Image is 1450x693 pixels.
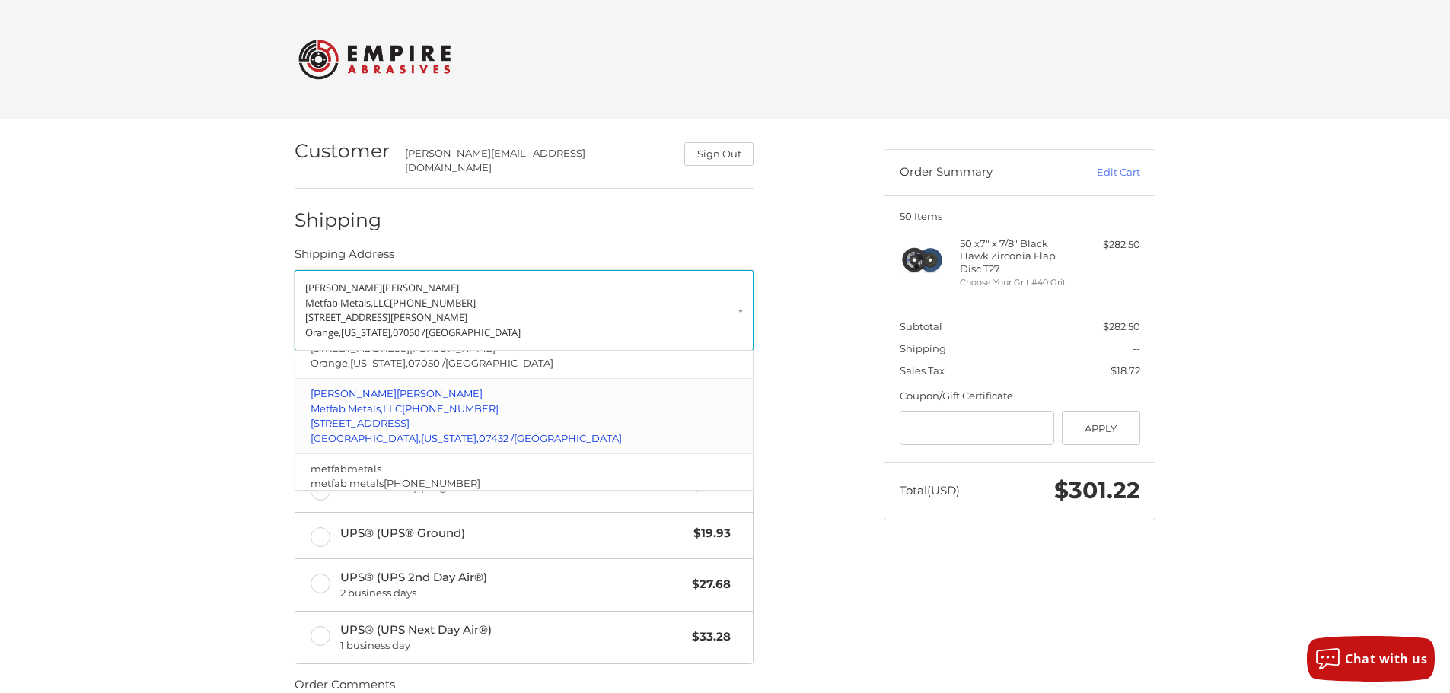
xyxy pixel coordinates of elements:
[295,246,394,270] legend: Shipping Address
[900,411,1055,445] input: Gift Certificate or Coupon Code
[1133,342,1140,354] span: --
[305,310,467,324] span: [STREET_ADDRESS][PERSON_NAME]
[1111,364,1140,377] span: $18.72
[303,379,746,453] a: [PERSON_NAME][PERSON_NAME]Metfab Metals,LLC[PHONE_NUMBER][STREET_ADDRESS][GEOGRAPHIC_DATA],[US_ST...
[305,281,382,294] span: [PERSON_NAME]
[1062,411,1140,445] button: Apply
[340,621,685,653] span: UPS® (UPS Next Day Air®)
[382,281,459,294] span: [PERSON_NAME]
[405,146,670,176] div: [PERSON_NAME][EMAIL_ADDRESS][DOMAIN_NAME]
[408,357,445,369] span: 07050 /
[514,432,622,444] span: [GEOGRAPHIC_DATA]
[1307,636,1435,682] button: Chat with us
[295,270,754,351] a: Enter or select a different address
[340,586,685,601] span: 2 business days
[900,342,946,354] span: Shipping
[311,477,384,489] span: metfab metals
[340,638,685,653] span: 1 business day
[311,402,402,415] span: Metfab Metals,LLC
[900,165,1063,180] h3: Order Summary
[684,628,731,646] span: $33.28
[341,326,393,339] span: [US_STATE],
[390,296,476,310] span: [PHONE_NUMBER]
[393,326,425,339] span: 07050 /
[340,525,687,542] span: UPS® (UPS® Ground)
[1103,320,1140,332] span: $282.50
[298,30,451,89] img: Empire Abrasives
[900,389,1140,404] div: Coupon/Gift Certificate
[311,417,410,429] span: [STREET_ADDRESS]
[311,463,347,475] span: metfab
[425,326,521,339] span: [GEOGRAPHIC_DATA]
[340,569,685,601] span: UPS® (UPS 2nd Day Air®)
[479,432,514,444] span: 07432 /
[684,576,731,593] span: $27.68
[1080,237,1140,253] div: $282.50
[295,139,390,163] h2: Customer
[900,320,942,332] span: Subtotal
[295,208,384,232] h2: Shipping
[305,326,341,339] span: Orange,
[1054,476,1140,504] span: $301.22
[900,483,960,497] span: Total (USD)
[305,296,390,310] span: Metfab Metals,LLC
[421,432,479,444] span: [US_STATE],
[311,387,397,399] span: [PERSON_NAME]
[347,463,381,475] span: metals
[960,237,1076,275] h4: 50 x 7" x 7/8" Black Hawk Zirconia Flap Disc T27
[397,387,483,399] span: [PERSON_NAME]
[1345,650,1427,667] span: Chat with us
[684,142,754,166] button: Sign Out
[384,477,480,489] span: [PHONE_NUMBER]
[350,357,408,369] span: [US_STATE],
[445,357,553,369] span: [GEOGRAPHIC_DATA]
[311,357,350,369] span: Orange,
[900,210,1140,222] h3: 50 Items
[686,525,731,542] span: $19.93
[303,454,746,529] a: metfabmetalsmetfab metals[PHONE_NUMBER][STREET_ADDRESS][PERSON_NAME]orange,[US_STATE],07050 /[GEO...
[960,276,1076,289] li: Choose Your Grit #40 Grit
[402,402,499,415] span: [PHONE_NUMBER]
[900,364,945,377] span: Sales Tax
[311,432,421,444] span: [GEOGRAPHIC_DATA],
[1063,165,1140,180] a: Edit Cart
